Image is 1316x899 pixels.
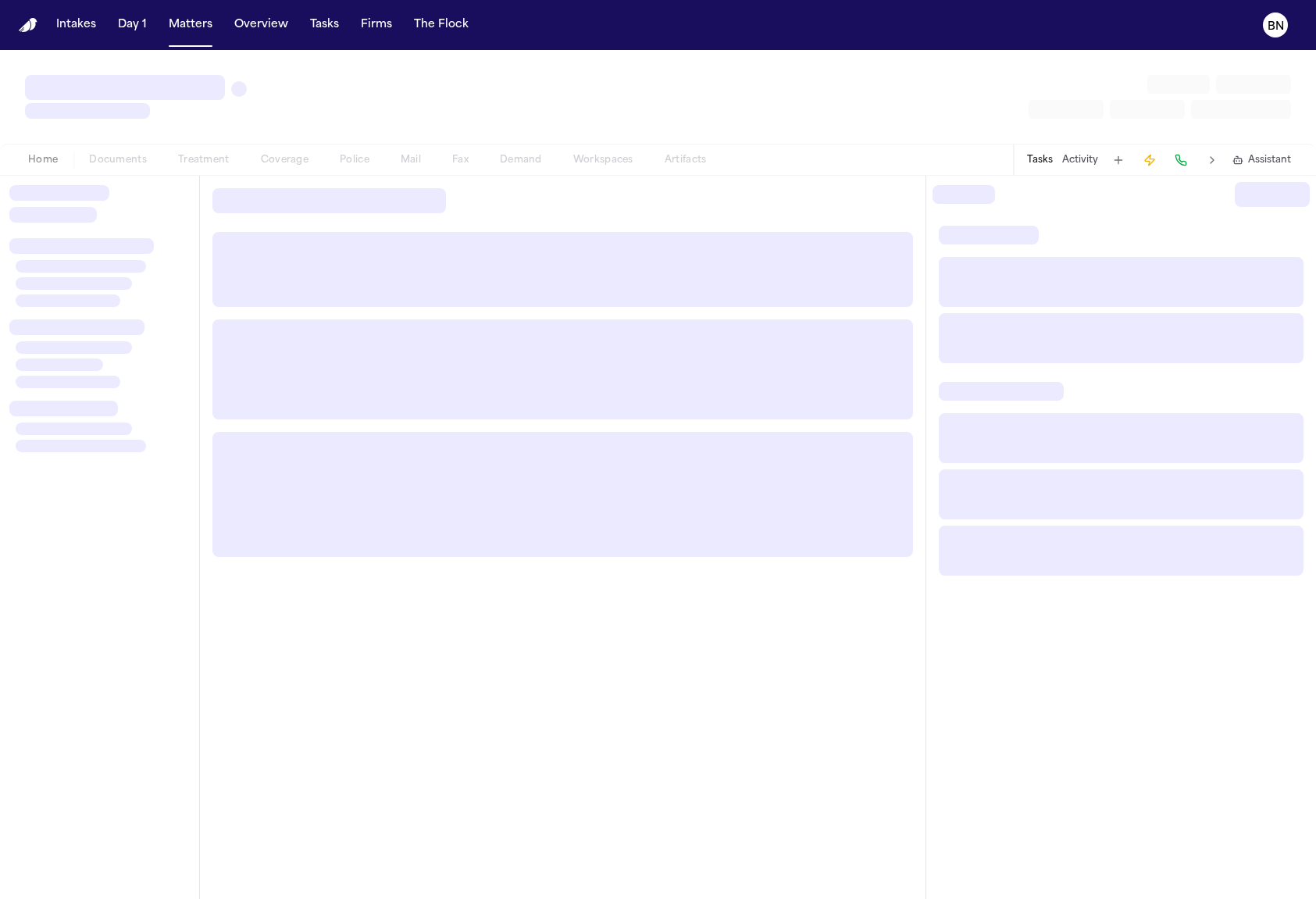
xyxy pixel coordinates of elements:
button: The Flock [408,11,475,39]
button: Assistant [1232,154,1291,166]
button: Matters [162,11,219,39]
button: Make a Call [1170,149,1192,171]
button: Day 1 [112,11,153,39]
button: Tasks [1027,154,1053,166]
button: Create Immediate Task [1139,149,1161,171]
button: Tasks [304,11,345,39]
button: Firms [355,11,398,39]
a: Home [19,18,37,33]
img: Finch Logo [19,18,37,33]
text: BN [1268,21,1284,32]
button: Activity [1062,154,1098,166]
button: Overview [228,11,294,39]
button: Add Task [1107,149,1129,171]
button: Intakes [50,11,102,39]
span: Assistant [1248,154,1291,166]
